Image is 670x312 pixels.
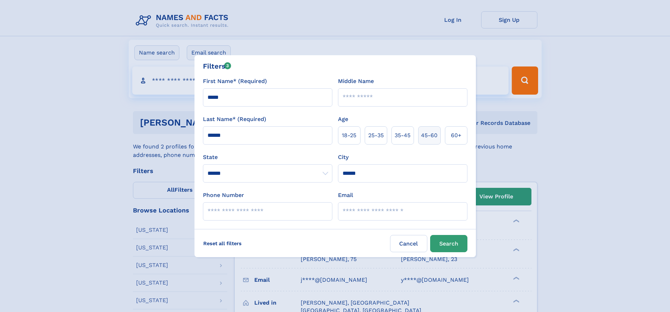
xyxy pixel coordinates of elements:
label: State [203,153,332,161]
span: 60+ [451,131,461,140]
label: Age [338,115,348,123]
span: 35‑45 [395,131,410,140]
label: First Name* (Required) [203,77,267,85]
button: Search [430,235,467,252]
span: 45‑60 [421,131,438,140]
label: Cancel [390,235,427,252]
label: Last Name* (Required) [203,115,266,123]
label: Email [338,191,353,199]
span: 25‑35 [368,131,384,140]
label: Reset all filters [199,235,246,252]
label: City [338,153,349,161]
label: Phone Number [203,191,244,199]
div: Filters [203,61,231,71]
span: 18‑25 [342,131,356,140]
label: Middle Name [338,77,374,85]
